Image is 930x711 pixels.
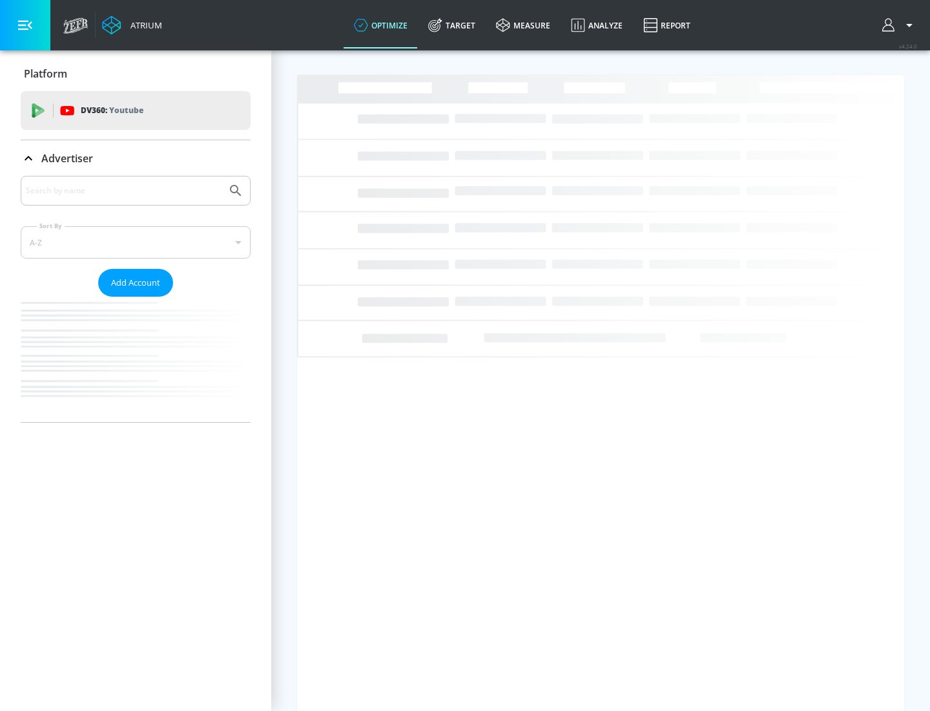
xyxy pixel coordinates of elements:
a: Atrium [102,16,162,35]
label: Sort By [37,222,65,230]
input: Search by name [26,182,222,199]
p: DV360: [81,103,143,118]
a: Analyze [561,2,633,48]
p: Youtube [109,103,143,117]
p: Advertiser [41,151,93,165]
div: Atrium [125,19,162,31]
div: A-Z [21,226,251,259]
div: Platform [21,56,251,92]
div: Advertiser [21,140,251,176]
button: Add Account [98,269,173,297]
a: Target [418,2,486,48]
a: Report [633,2,701,48]
nav: list of Advertiser [21,297,251,422]
a: optimize [344,2,418,48]
p: Platform [24,67,67,81]
a: measure [486,2,561,48]
span: Add Account [111,275,160,290]
div: DV360: Youtube [21,91,251,130]
span: v 4.24.0 [899,43,917,50]
div: Advertiser [21,176,251,422]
